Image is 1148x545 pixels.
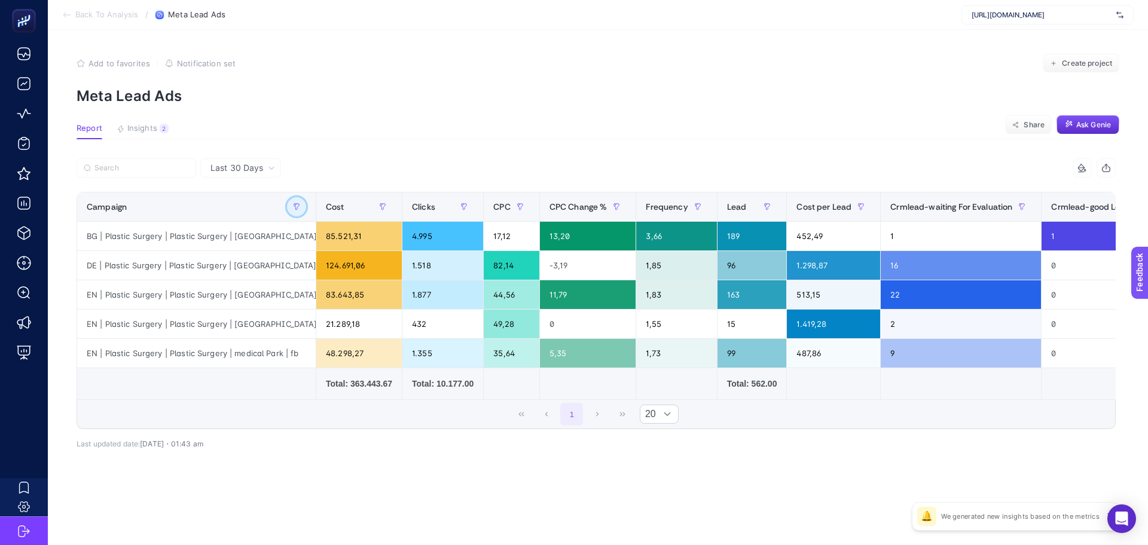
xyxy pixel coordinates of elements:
div: 2 [881,310,1041,338]
div: EN | Plastic Surgery | Plastic Surgery | [GEOGRAPHIC_DATA] | fb | [GEOGRAPHIC_DATA] | [77,310,316,338]
div: 1.355 [402,339,483,368]
div: Total: 363.443.67 [326,378,392,390]
span: Back To Analysis [75,10,138,20]
div: 99 [717,339,787,368]
div: 5,35 [540,339,636,368]
span: [URL][DOMAIN_NAME] [972,10,1112,20]
div: 85.521,31 [316,222,402,250]
div: 1 [881,222,1041,250]
div: Open Intercom Messenger [1107,504,1136,533]
span: Crmlead-waiting For Evaluation [890,202,1012,212]
span: Crmlead-good Lead [1051,202,1130,212]
div: EN | Plastic Surgery | Plastic Surgery | medical Park | fb [77,339,316,368]
span: Feedback [7,4,45,13]
button: Add to favorites [77,59,150,68]
div: 432 [402,310,483,338]
div: BG | Plastic Surgery | Plastic Surgery | [GEOGRAPHIC_DATA] | fb [77,222,316,250]
span: Frequency [646,202,688,212]
div: 163 [717,280,787,309]
div: 21.289,18 [316,310,402,338]
span: CPC [493,202,510,212]
button: Notification set [165,59,236,68]
div: 96 [717,251,787,280]
div: 44,56 [484,280,539,309]
span: Lead [727,202,747,212]
span: Cost [326,202,344,212]
div: 48.298,27 [316,339,402,368]
div: 1,73 [636,339,716,368]
button: Ask Genie [1057,115,1119,134]
div: 1.298,87 [787,251,880,280]
span: Meta Lead Ads [168,10,225,20]
div: 0 [540,310,636,338]
div: 2 [160,124,169,133]
span: Add to favorites [88,59,150,68]
p: Meta Lead Ads [77,87,1119,105]
div: 1,85 [636,251,716,280]
div: -3,19 [540,251,636,280]
span: Share [1024,120,1045,130]
div: 17,12 [484,222,539,250]
span: Campaign [87,202,127,212]
div: 16 [881,251,1041,280]
div: 3,66 [636,222,716,250]
span: Rows per page [640,405,656,423]
button: 1 [560,403,583,425]
img: svg%3e [1116,9,1123,21]
div: 1.419,28 [787,310,880,338]
span: Create project [1062,59,1112,68]
span: CPC Change % [549,202,607,212]
span: Cost per Lead [796,202,851,212]
div: 487,86 [787,339,880,368]
div: 82,14 [484,251,539,280]
div: 15 [717,310,787,338]
span: / [145,10,148,19]
div: 4.995 [402,222,483,250]
div: 1.518 [402,251,483,280]
div: 83.643,85 [316,280,402,309]
div: 1,83 [636,280,716,309]
button: Share [1005,115,1052,134]
span: Insights [127,124,157,133]
div: DE | Plastic Surgery | Plastic Surgery | [GEOGRAPHIC_DATA] | fb [77,251,316,280]
div: Total: 562.00 [727,378,777,390]
div: Last 30 Days [77,177,1116,448]
div: 452,49 [787,222,880,250]
button: Create project [1043,54,1119,73]
div: 124.691,06 [316,251,402,280]
div: 513,15 [787,280,880,309]
span: Last updated date: [77,439,140,448]
div: 1,55 [636,310,716,338]
span: Ask Genie [1076,120,1111,130]
input: Search [94,164,189,173]
span: Clicks [412,202,435,212]
div: 1.877 [402,280,483,309]
span: Report [77,124,102,133]
div: 11,79 [540,280,636,309]
div: 13,20 [540,222,636,250]
span: Last 30 Days [210,162,263,174]
div: 22 [881,280,1041,309]
div: Total: 10.177.00 [412,378,474,390]
div: 9 [881,339,1041,368]
div: EN | Plastic Surgery | Plastic Surgery | [GEOGRAPHIC_DATA] | fb [77,280,316,309]
span: [DATE]・01:43 am [140,439,203,448]
div: 49,28 [484,310,539,338]
div: 35,64 [484,339,539,368]
div: 189 [717,222,787,250]
span: Notification set [177,59,236,68]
